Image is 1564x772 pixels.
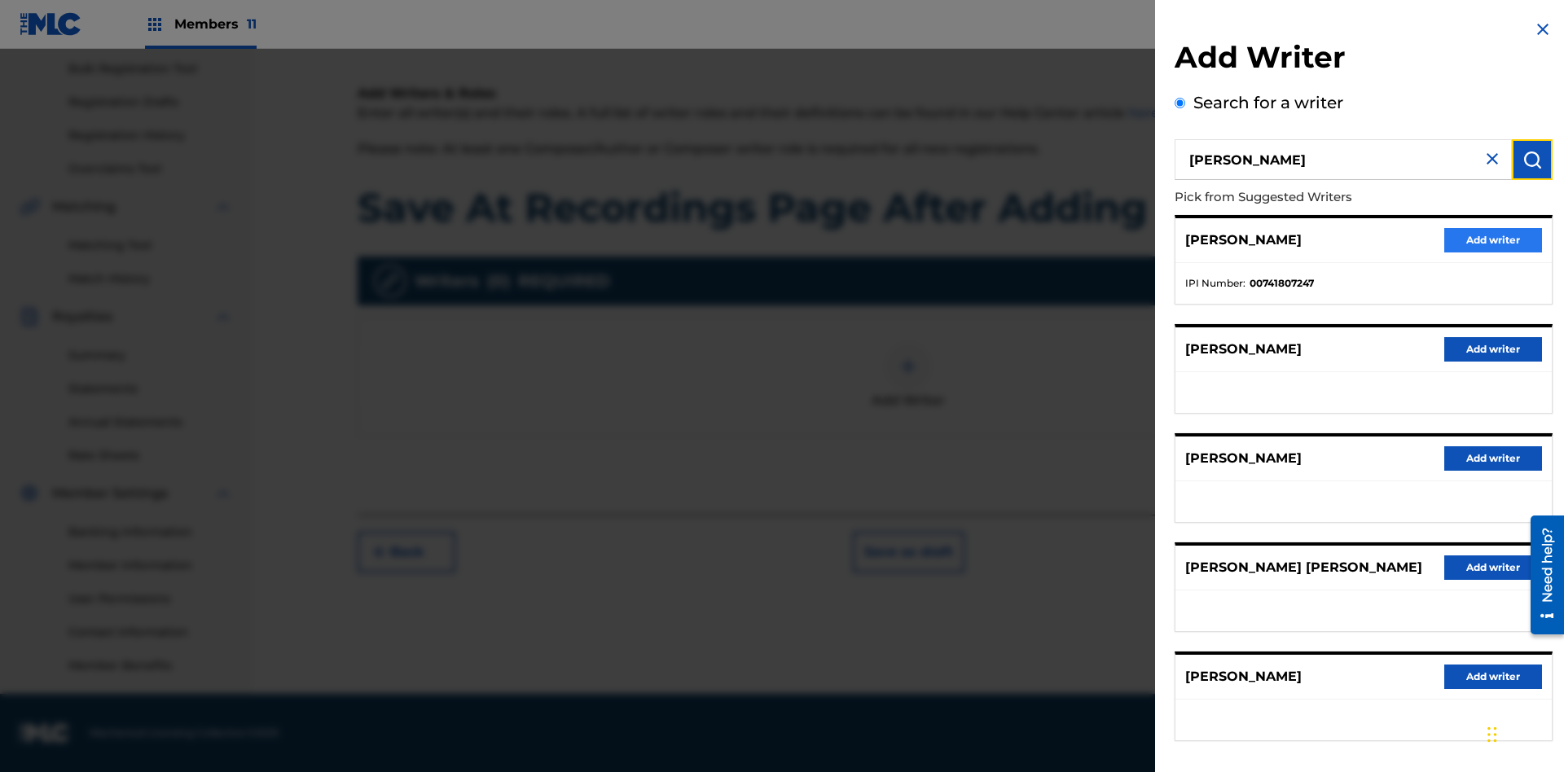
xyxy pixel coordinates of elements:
[1185,276,1245,291] span: IPI Number :
[1185,230,1302,250] p: [PERSON_NAME]
[1444,337,1542,362] button: Add writer
[1185,340,1302,359] p: [PERSON_NAME]
[1185,449,1302,468] p: [PERSON_NAME]
[1483,694,1564,772] iframe: Chat Widget
[145,15,165,34] img: Top Rightsholders
[1250,276,1314,291] strong: 00741807247
[1175,180,1460,215] p: Pick from Suggested Writers
[1175,139,1512,180] input: Search writer's name or IPI Number
[1444,665,1542,689] button: Add writer
[1518,507,1564,645] iframe: Resource Center
[1522,150,1542,169] img: Search Works
[174,15,257,33] span: Members
[1444,228,1542,252] button: Add writer
[1185,558,1422,577] p: [PERSON_NAME] [PERSON_NAME]
[20,12,82,36] img: MLC Logo
[1483,149,1502,169] img: close
[1444,555,1542,580] button: Add writer
[1175,39,1553,81] h2: Add Writer
[1193,93,1343,112] label: Search for a writer
[1487,710,1497,759] div: Drag
[1444,446,1542,471] button: Add writer
[1185,667,1302,686] p: [PERSON_NAME]
[247,16,257,32] span: 11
